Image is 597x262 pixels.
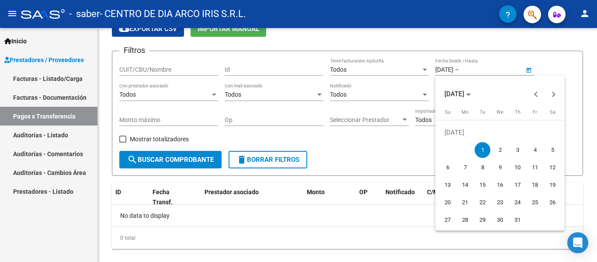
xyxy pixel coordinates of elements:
td: [DATE] [439,124,561,141]
button: July 30, 2025 [491,211,509,229]
button: July 23, 2025 [491,194,509,211]
button: Choose month and year [441,86,474,102]
span: 23 [492,195,508,210]
button: July 2, 2025 [491,141,509,159]
span: 16 [492,177,508,193]
span: 15 [475,177,490,193]
span: 11 [527,160,543,175]
span: 24 [510,195,525,210]
span: 14 [457,177,473,193]
button: July 11, 2025 [526,159,544,176]
span: 22 [475,195,490,210]
span: Su [445,109,451,115]
span: Tu [480,109,485,115]
button: July 31, 2025 [509,211,526,229]
span: 2 [492,142,508,158]
button: Previous month [528,85,545,103]
button: July 7, 2025 [456,159,474,176]
span: 10 [510,160,525,175]
span: 30 [492,212,508,228]
button: July 24, 2025 [509,194,526,211]
button: July 4, 2025 [526,141,544,159]
button: July 9, 2025 [491,159,509,176]
button: July 16, 2025 [491,176,509,194]
span: 18 [527,177,543,193]
span: 12 [545,160,560,175]
button: July 5, 2025 [544,141,561,159]
span: Th [515,109,521,115]
span: We [496,109,503,115]
button: July 17, 2025 [509,176,526,194]
button: July 6, 2025 [439,159,456,176]
span: 17 [510,177,525,193]
button: July 3, 2025 [509,141,526,159]
button: July 13, 2025 [439,176,456,194]
button: July 29, 2025 [474,211,491,229]
span: 28 [457,212,473,228]
span: 8 [475,160,490,175]
button: July 22, 2025 [474,194,491,211]
span: 1 [475,142,490,158]
span: 21 [457,195,473,210]
button: July 27, 2025 [439,211,456,229]
button: July 8, 2025 [474,159,491,176]
button: July 18, 2025 [526,176,544,194]
span: 6 [440,160,455,175]
button: July 19, 2025 [544,176,561,194]
span: 19 [545,177,560,193]
button: Next month [545,85,562,103]
button: July 1, 2025 [474,141,491,159]
button: July 26, 2025 [544,194,561,211]
button: July 12, 2025 [544,159,561,176]
button: July 15, 2025 [474,176,491,194]
span: 27 [440,212,455,228]
span: 4 [527,142,543,158]
span: Sa [550,109,555,115]
span: 5 [545,142,560,158]
span: 29 [475,212,490,228]
span: Fr [533,109,537,115]
span: 13 [440,177,455,193]
button: July 28, 2025 [456,211,474,229]
button: July 25, 2025 [526,194,544,211]
span: 31 [510,212,525,228]
button: July 10, 2025 [509,159,526,176]
span: 7 [457,160,473,175]
button: July 21, 2025 [456,194,474,211]
button: July 14, 2025 [456,176,474,194]
span: [DATE] [444,90,464,98]
span: 26 [545,195,560,210]
span: 3 [510,142,525,158]
span: Mo [462,109,469,115]
div: Open Intercom Messenger [567,232,588,253]
span: 20 [440,195,455,210]
button: July 20, 2025 [439,194,456,211]
span: 9 [492,160,508,175]
span: 25 [527,195,543,210]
